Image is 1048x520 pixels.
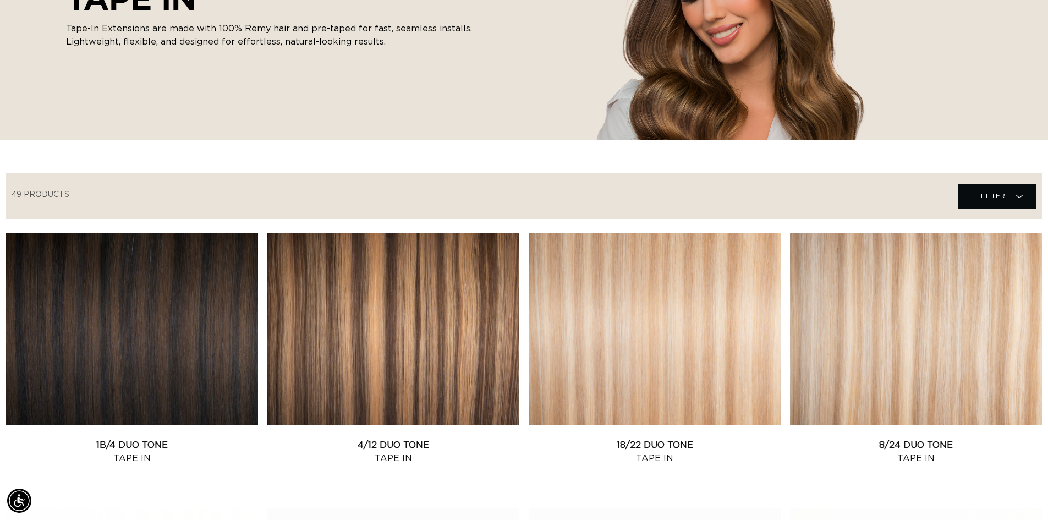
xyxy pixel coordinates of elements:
p: Tape-In Extensions are made with 100% Remy hair and pre-taped for fast, seamless installs. Lightw... [66,22,484,48]
span: 49 products [12,191,69,199]
span: Filter [981,185,1006,206]
div: Accessibility Menu [7,489,31,513]
a: 1B/4 Duo Tone Tape In [6,439,258,465]
a: 4/12 Duo Tone Tape In [267,439,519,465]
a: 18/22 Duo Tone Tape In [529,439,781,465]
summary: Filter [958,184,1036,209]
a: 8/24 Duo Tone Tape In [790,439,1042,465]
